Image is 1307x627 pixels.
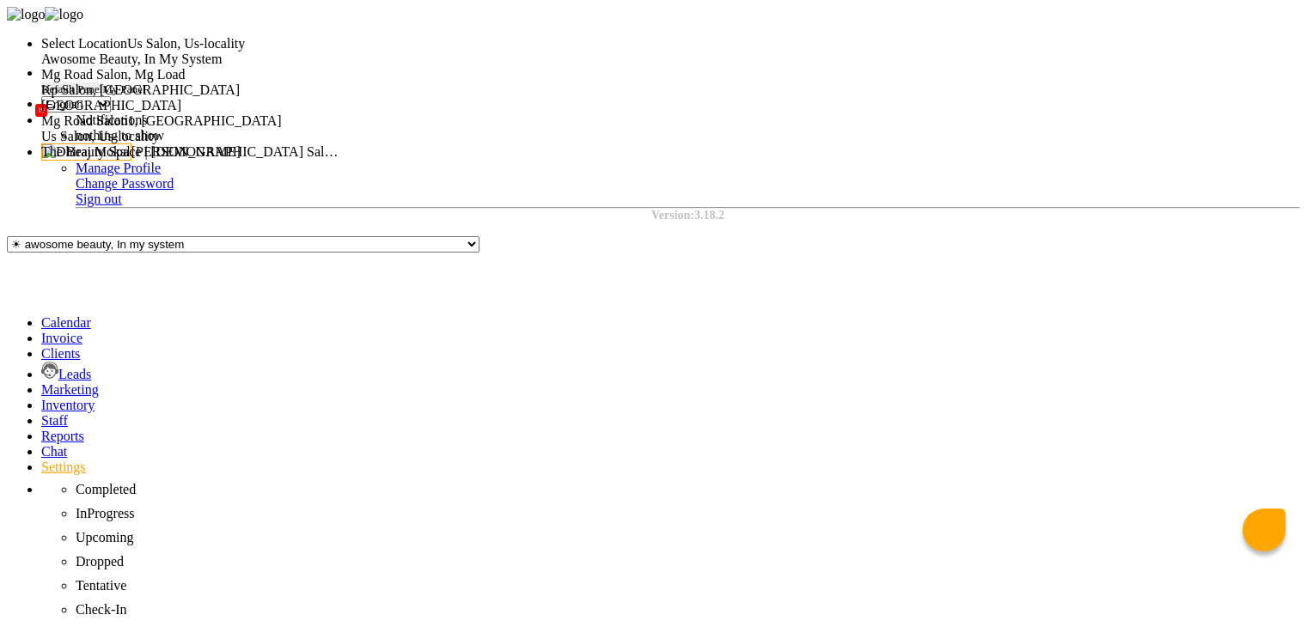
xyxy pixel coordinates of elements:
[76,506,134,520] span: InProgress
[41,429,84,443] a: Reports
[76,578,126,593] span: Tentative
[1235,558,1290,610] iframe: chat widget
[41,444,67,459] a: Chat
[41,346,80,361] a: Clients
[76,161,161,175] a: Manage Profile
[76,176,174,191] a: Change Password
[41,460,86,474] a: Settings
[41,144,543,159] span: The Beauty Space | [DEMOGRAPHIC_DATA] Salon & Parlour, [GEOGRAPHIC_DATA]
[76,554,124,569] span: Dropped
[41,82,240,97] span: Kp Salon, [GEOGRAPHIC_DATA]
[41,331,82,345] a: Invoice
[41,52,342,160] ng-dropdown-panel: Options list
[58,367,91,381] span: Leads
[76,602,127,617] span: Check-In
[41,367,91,381] a: Leads
[41,98,181,113] span: [GEOGRAPHIC_DATA]
[41,382,99,397] a: Marketing
[7,7,45,22] img: logo
[41,67,186,82] span: Mg Road Salon, Mg Load
[76,530,134,545] span: Upcoming
[41,413,68,428] a: Staff
[41,315,91,330] a: Calendar
[76,192,122,206] a: Sign out
[45,7,82,22] img: logo
[41,129,159,143] span: Us Salon, Us-locality
[35,104,47,117] span: 19
[41,113,282,128] span: Mg Road Salon1, [GEOGRAPHIC_DATA]
[76,482,136,496] span: Completed
[76,209,1300,222] div: Version:3.18.2
[41,52,222,66] span: Awosome Beauty, In My System
[41,398,95,412] a: Inventory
